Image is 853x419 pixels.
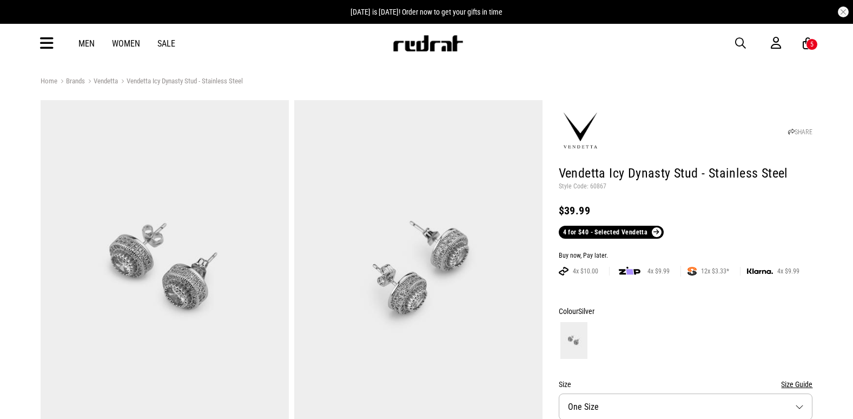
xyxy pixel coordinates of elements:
span: One Size [568,402,599,412]
img: Redrat logo [392,35,464,51]
span: 4x $9.99 [773,267,804,276]
span: 4x $9.99 [643,267,674,276]
img: Vendetta [559,109,602,153]
a: SHARE [788,128,812,136]
div: Buy now, Pay later. [559,252,813,260]
a: Vendetta [85,77,118,87]
span: [DATE] is [DATE]! Order now to get your gifts in time [351,8,502,16]
a: Vendetta Icy Dynasty Stud - Stainless Steel [118,77,243,87]
a: Women [112,38,140,49]
img: SPLITPAY [687,267,697,276]
a: Men [78,38,95,49]
img: KLARNA [747,269,773,274]
a: Sale [157,38,175,49]
span: 4x $10.00 [568,267,603,276]
span: 12x $3.33* [697,267,733,276]
a: 5 [803,38,813,49]
img: Silver [560,322,587,359]
a: Home [41,77,57,85]
p: Style Code: 60867 [559,182,813,191]
img: AFTERPAY [559,267,568,276]
div: 5 [810,41,814,48]
div: $39.99 [559,204,813,217]
div: Size [559,378,813,391]
span: Silver [578,307,594,316]
a: 4 for $40 - Selected Vendetta [559,226,664,239]
button: Size Guide [781,378,812,391]
img: zip [619,266,640,277]
a: Brands [57,77,85,87]
div: Colour [559,305,813,318]
h1: Vendetta Icy Dynasty Stud - Stainless Steel [559,165,813,182]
